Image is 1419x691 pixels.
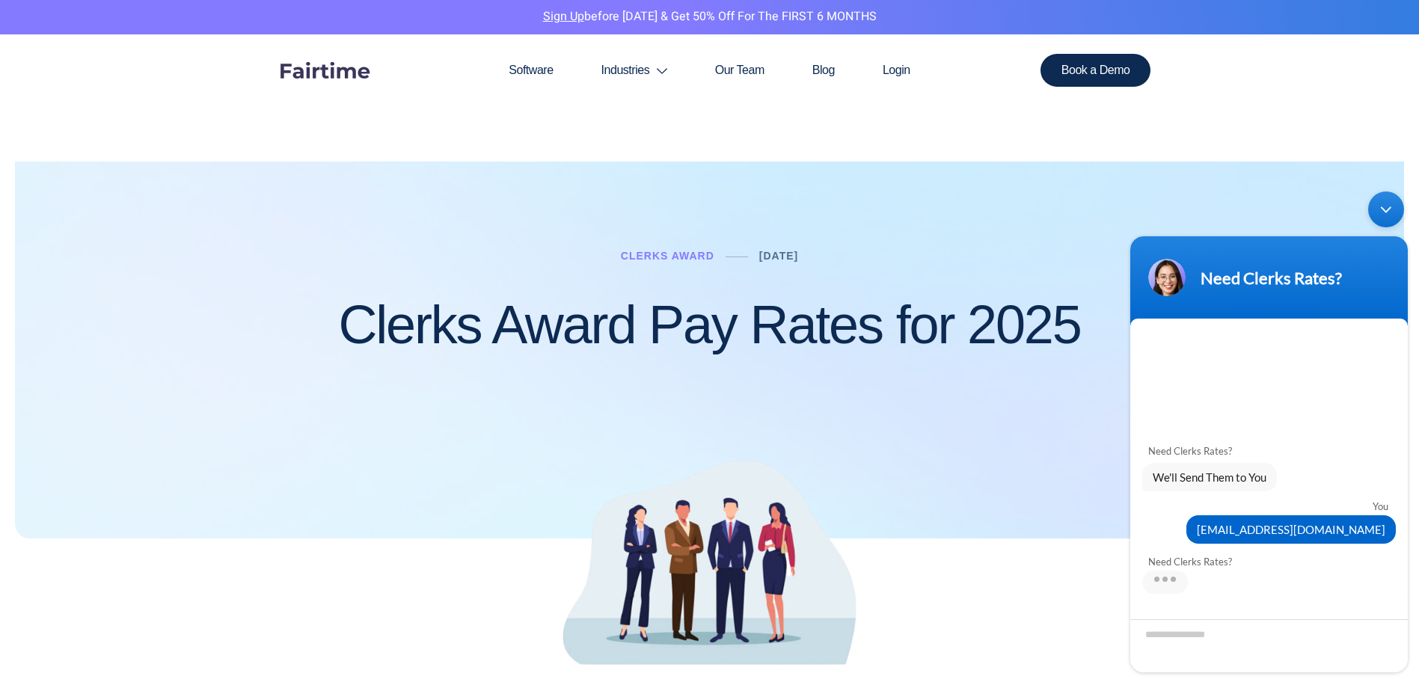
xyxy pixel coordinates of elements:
a: Blog [788,34,859,106]
a: Sign Up [543,7,584,25]
span: Book a Demo [1061,64,1130,76]
a: Book a Demo [1041,54,1151,87]
a: Clerks Award [621,250,714,262]
a: Software [485,34,577,106]
iframe: SalesIQ Chatwindow [1123,184,1415,680]
a: Our Team [691,34,788,106]
a: [DATE] [759,250,798,262]
a: Login [859,34,934,106]
h1: Clerks Award Pay Rates for 2025 [338,295,1080,354]
p: before [DATE] & Get 50% Off for the FIRST 6 MONTHS [11,7,1408,27]
a: Industries [577,34,691,106]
